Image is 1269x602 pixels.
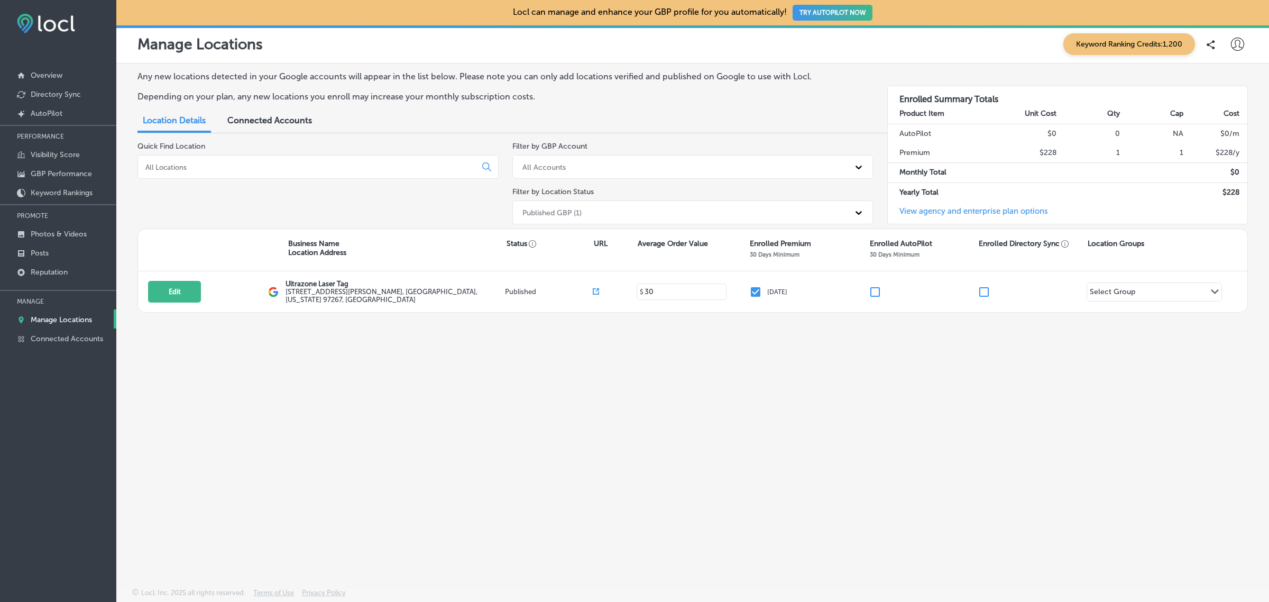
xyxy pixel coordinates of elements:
p: Overview [31,71,62,80]
p: Reputation [31,268,68,277]
td: Yearly Total [888,183,994,202]
p: Posts [31,249,49,258]
img: logo [268,287,279,297]
td: 1 [1057,143,1120,163]
label: Quick Find Location [137,142,205,151]
p: $ [640,288,643,296]
th: Cap [1120,104,1184,124]
p: Locl, Inc. 2025 all rights reserved. [141,589,245,597]
p: Visibility Score [31,150,80,159]
p: [DATE] [767,288,787,296]
p: Business Name Location Address [288,239,346,257]
p: Published [505,288,593,296]
img: fda3e92497d09a02dc62c9cd864e3231.png [17,14,75,33]
span: Connected Accounts [227,115,312,125]
td: $228 [994,143,1057,163]
label: Filter by Location Status [512,187,594,196]
td: $ 228 /y [1184,143,1247,163]
a: Terms of Use [253,589,294,602]
td: NA [1120,124,1184,143]
p: Status [507,239,594,248]
p: AutoPilot [31,109,62,118]
span: Keyword Ranking Credits: 1,200 [1063,33,1195,55]
div: Published GBP (1) [522,208,582,217]
th: Cost [1184,104,1247,124]
td: AutoPilot [888,124,994,143]
th: Unit Cost [994,104,1057,124]
td: $0 [994,124,1057,143]
input: All Locations [144,162,474,172]
p: URL [594,239,608,248]
span: Location Details [143,115,206,125]
p: Enrolled Premium [750,239,811,248]
p: GBP Performance [31,169,92,178]
a: Privacy Policy [302,589,346,602]
p: Location Groups [1088,239,1144,248]
td: $ 0 /m [1184,124,1247,143]
p: Enrolled Directory Sync [979,239,1069,248]
div: All Accounts [522,162,566,171]
td: $ 0 [1184,163,1247,183]
strong: Product Item [899,109,944,118]
p: Manage Locations [31,315,92,324]
p: Manage Locations [137,35,263,53]
p: Any new locations detected in your Google accounts will appear in the list below. Please note you... [137,71,859,81]
th: Qty [1057,104,1120,124]
label: [STREET_ADDRESS][PERSON_NAME] , [GEOGRAPHIC_DATA], [US_STATE] 97267, [GEOGRAPHIC_DATA] [286,288,502,304]
p: Depending on your plan, any new locations you enroll may increase your monthly subscription costs. [137,92,859,102]
p: Photos & Videos [31,230,87,239]
button: TRY AUTOPILOT NOW [793,5,872,21]
h3: Enrolled Summary Totals [888,86,1248,104]
td: 0 [1057,124,1120,143]
td: $ 228 [1184,183,1247,202]
td: Monthly Total [888,163,994,183]
td: Premium [888,143,994,163]
button: Edit [148,281,201,303]
p: Ultrazone Laser Tag [286,280,502,288]
p: Keyword Rankings [31,188,93,197]
p: Directory Sync [31,90,81,99]
p: Average Order Value [638,239,708,248]
td: 1 [1120,143,1184,163]
label: Filter by GBP Account [512,142,587,151]
div: Select Group [1090,287,1135,299]
p: 30 Days Minimum [870,251,919,258]
p: Enrolled AutoPilot [870,239,932,248]
p: Connected Accounts [31,334,103,343]
a: View agency and enterprise plan options [888,206,1048,224]
p: 30 Days Minimum [750,251,799,258]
